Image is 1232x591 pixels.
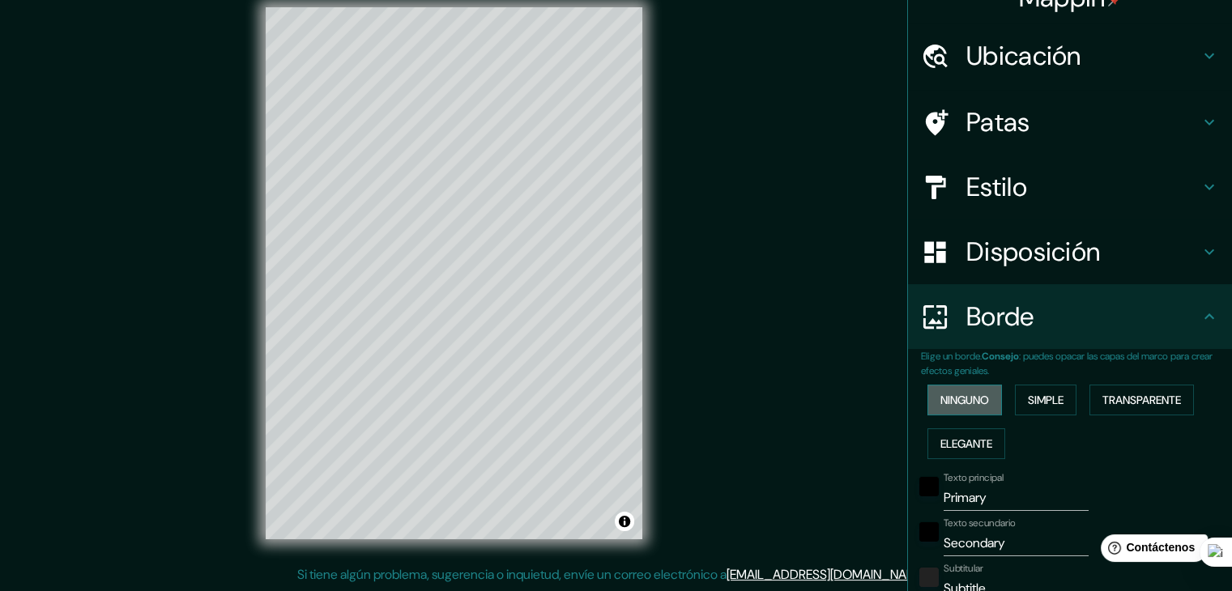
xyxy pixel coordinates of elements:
[919,522,939,542] button: negro
[944,517,1016,529] font: Texto secundario
[908,90,1232,155] div: Patas
[919,477,939,496] button: negro
[1015,385,1076,415] button: Simple
[944,562,983,575] font: Subtitular
[927,428,1005,459] button: Elegante
[297,566,727,583] font: Si tiene algún problema, sugerencia o inquietud, envíe un correo electrónico a
[615,512,634,531] button: Activar o desactivar atribución
[919,568,939,587] button: color-222222
[921,350,982,363] font: Elige un borde.
[921,350,1213,377] font: : puedes opacar las capas del marco para crear efectos geniales.
[908,155,1232,219] div: Estilo
[982,350,1019,363] font: Consejo
[1102,393,1181,407] font: Transparente
[966,170,1027,204] font: Estilo
[927,385,1002,415] button: Ninguno
[1088,528,1214,573] iframe: Lanzador de widgets de ayuda
[966,300,1034,334] font: Borde
[966,235,1100,269] font: Disposición
[1028,393,1064,407] font: Simple
[940,393,989,407] font: Ninguno
[1089,385,1194,415] button: Transparente
[727,566,927,583] a: [EMAIL_ADDRESS][DOMAIN_NAME]
[966,39,1081,73] font: Ubicación
[944,471,1004,484] font: Texto principal
[966,105,1030,139] font: Patas
[908,23,1232,88] div: Ubicación
[940,436,992,451] font: Elegante
[908,284,1232,349] div: Borde
[908,219,1232,284] div: Disposición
